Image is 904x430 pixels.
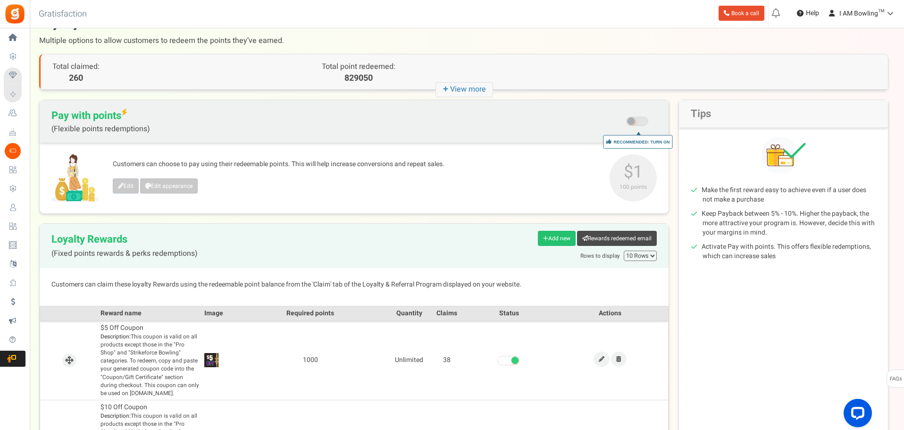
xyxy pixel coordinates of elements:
a: Edit appearance [140,178,198,194]
small: 100 points [612,183,654,191]
li: Activate Pay with points. This offers flexible redemptions, which can increase sales [703,242,876,261]
th: Actions [552,306,669,320]
a: Book a call [719,6,764,21]
span: FAQs [889,370,902,388]
span: $1 [610,154,657,202]
a: Remove [611,352,627,367]
a: Edit [113,178,139,194]
a: Edit [594,352,610,367]
th: Image [202,306,230,320]
p: Customers can choose to pay using their redeemable points. This will help increase conversions an... [113,160,600,169]
h2: Tips [679,100,888,127]
img: Gratisfaction [4,3,25,25]
td: 38 [428,320,466,400]
h2: Loyalty Rewards [51,234,198,258]
span: Multiple options to allow customers to redeem the points they’ve earned. [39,32,888,49]
th: Quantity [390,306,428,320]
b: Description: [100,332,131,341]
i: View more [435,82,493,97]
span: Help [804,8,819,18]
th: Required points [230,306,390,320]
h1: Loyalty rewards [39,15,888,49]
li: Make the first reward easy to achieve even if a user does not make a purchase [703,185,876,204]
span: This coupon is valid on all products except those in the "Pro Shop" and "Strikeforce Bowling" cat... [100,333,200,397]
span: I AM Bowling™ [839,8,884,18]
span: Total claimed: [52,61,100,72]
img: Reward [204,353,218,367]
li: Keep Payback between 5% - 10%. Higher the payback, the more attractive your program is. However, ... [703,209,876,237]
b: Description: [100,412,131,420]
span: Pay with points [51,110,150,133]
td: $5 Off Coupon [98,320,202,400]
p: Total point redeemed: [252,61,464,72]
span: 260 [52,72,100,84]
small: Rows to display [580,252,620,260]
a: Rewards redeemed email [577,231,657,246]
span: (Fixed points rewards & perks redemptions) [51,250,198,258]
a: Add new [538,231,576,246]
span: (Flexible points redemptions) [51,125,150,133]
th: Status [466,306,552,320]
p: 829050 [252,72,464,84]
img: Pay with points [51,154,99,202]
strong: + [443,83,450,96]
th: Claims [428,306,466,320]
a: Help [793,6,823,21]
h3: Gratisfaction [28,5,97,24]
img: Tips [762,137,806,174]
td: Unlimited [390,320,428,400]
th: Reward name [98,306,202,320]
td: 1000 [230,320,390,400]
p: Customers can claim these loyalty Rewards using the redeemable point balance from the 'Claim' tab... [51,280,657,289]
